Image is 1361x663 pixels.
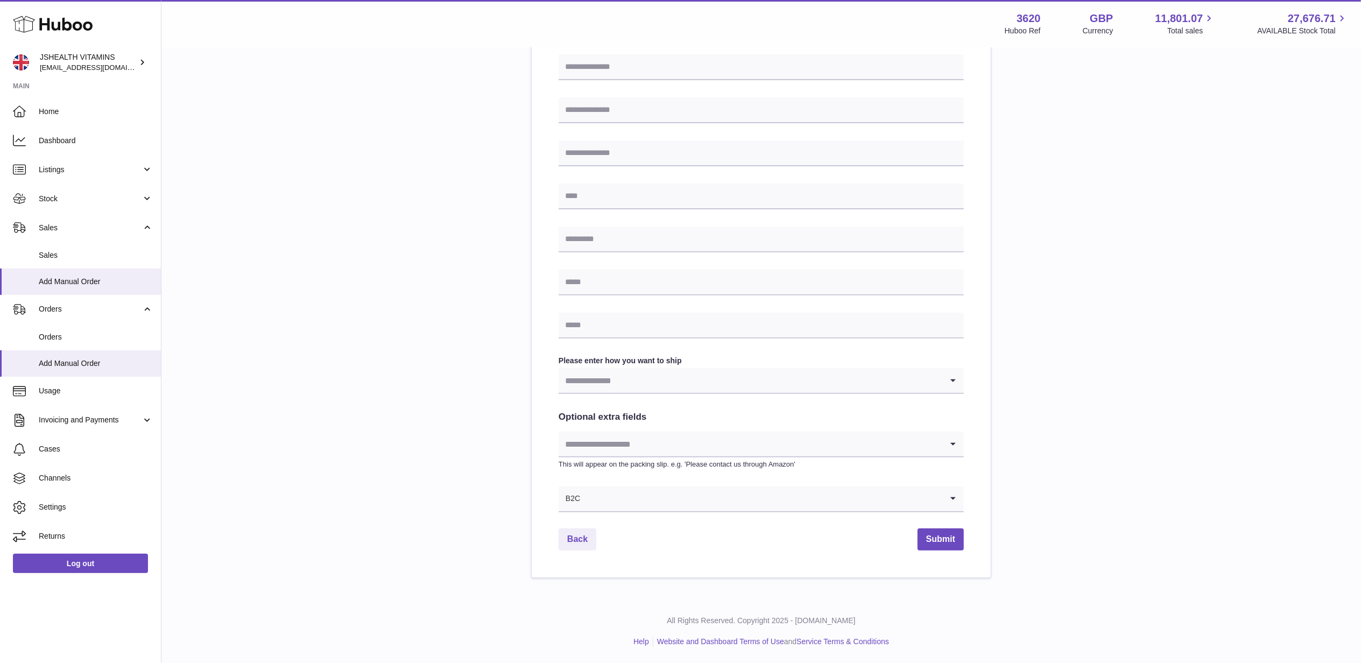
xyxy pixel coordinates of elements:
div: Huboo Ref [1005,26,1041,36]
span: Returns [39,531,153,541]
h2: Optional extra fields [559,411,964,424]
span: 11,801.07 [1155,11,1203,26]
span: Settings [39,502,153,512]
button: Submit [918,528,964,551]
a: Website and Dashboard Terms of Use [657,637,784,646]
a: 11,801.07 Total sales [1155,11,1215,36]
span: Home [39,107,153,117]
span: Invoicing and Payments [39,415,142,425]
p: This will appear on the packing slip. e.g. 'Please contact us through Amazon' [559,460,964,469]
div: Currency [1083,26,1113,36]
span: B2C [559,486,581,511]
div: Search for option [559,486,964,512]
div: JSHEALTH VITAMINS [40,52,137,73]
span: Add Manual Order [39,277,153,287]
span: AVAILABLE Stock Total [1257,26,1348,36]
span: Usage [39,386,153,396]
span: Total sales [1167,26,1215,36]
a: 27,676.71 AVAILABLE Stock Total [1257,11,1348,36]
a: Log out [13,554,148,573]
p: All Rights Reserved. Copyright 2025 - [DOMAIN_NAME] [170,616,1352,626]
input: Search for option [559,368,942,393]
span: Stock [39,194,142,204]
span: Dashboard [39,136,153,146]
span: Orders [39,304,142,314]
span: Cases [39,444,153,454]
li: and [653,637,889,647]
img: internalAdmin-3620@internal.huboo.com [13,54,29,70]
div: Search for option [559,432,964,457]
span: 27,676.71 [1288,11,1336,26]
span: Sales [39,250,153,260]
span: Add Manual Order [39,358,153,369]
a: Service Terms & Conditions [796,637,889,646]
a: Help [633,637,649,646]
input: Search for option [559,432,942,456]
div: Search for option [559,368,964,394]
span: Channels [39,473,153,483]
strong: GBP [1090,11,1113,26]
strong: 3620 [1017,11,1041,26]
label: Please enter how you want to ship [559,356,964,366]
span: Orders [39,332,153,342]
span: Listings [39,165,142,175]
span: [EMAIL_ADDRESS][DOMAIN_NAME] [40,63,158,72]
span: Sales [39,223,142,233]
input: Search for option [581,486,942,511]
a: Back [559,528,596,551]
